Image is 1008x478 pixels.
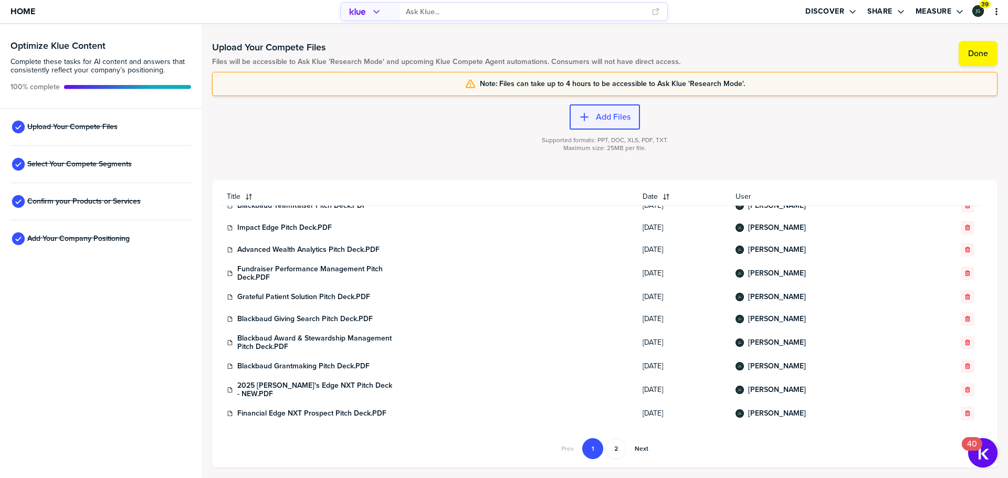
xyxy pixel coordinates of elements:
div: Jordan Glenn [736,409,744,418]
span: Upload Your Compete Files [27,123,118,131]
a: [PERSON_NAME] [748,386,806,394]
a: [PERSON_NAME] [748,338,806,347]
span: Home [10,7,35,16]
div: Jordan Glenn [736,315,744,323]
img: 8115b6274701af056c7659086f8f6cf3-sml.png [737,294,743,300]
div: Jordan Glenn [736,362,744,370]
a: Blackbaud TeamRaiser Pitch Deck.PDF [237,201,366,210]
a: 2025 [PERSON_NAME]'s Edge NXT Pitch Deck - NEW.PDF [237,381,395,398]
span: Date [643,193,658,201]
span: Files will be accessible to Ask Klue 'Research Mode' and upcoming Klue Compete Agent automations.... [212,58,680,66]
div: Jordan Glenn [736,246,744,254]
a: [PERSON_NAME] [748,269,806,278]
span: [DATE] [643,386,723,394]
a: Edit Profile [971,4,985,18]
span: Supported formats: PPT, DOC, XLS, PDF, TXT. [542,136,668,144]
a: Blackbaud Giving Search Pitch Deck.PDF [237,315,373,323]
div: Jordan Glenn [736,386,744,394]
label: Done [968,48,988,59]
label: Share [867,7,892,16]
a: [PERSON_NAME] [748,201,806,210]
a: [PERSON_NAME] [748,224,806,232]
button: Add Files [570,104,640,130]
a: Financial Edge NXT Prospect Pitch Deck.PDF [237,409,386,418]
img: 8115b6274701af056c7659086f8f6cf3-sml.png [737,316,743,322]
span: [DATE] [643,409,723,418]
img: 8115b6274701af056c7659086f8f6cf3-sml.png [737,363,743,369]
span: Confirm your Products or Services [27,197,141,206]
div: Jordan Glenn [736,224,744,232]
span: Note: Files can take up to 4 hours to be accessible to Ask Klue 'Research Mode'. [480,80,745,88]
span: [DATE] [643,362,723,370]
a: [PERSON_NAME] [748,409,806,418]
span: Complete these tasks for AI content and answers that consistently reflect your company’s position... [10,58,191,75]
div: Jordan Glenn [736,293,744,301]
span: 39 [981,1,989,8]
div: Jordan Glenn [736,201,744,210]
div: 40 [967,444,977,458]
span: Title [227,193,240,201]
a: Blackbaud Grantmaking Pitch Deck.PDF [237,362,370,370]
span: Select Your Compete Segments [27,160,132,168]
span: [DATE] [643,224,723,232]
label: Add Files [596,112,631,122]
span: [DATE] [643,201,723,210]
h1: Upload Your Compete Files [212,41,680,54]
span: Add Your Company Positioning [27,235,130,243]
button: Go to page 2 [605,438,626,459]
span: Active [10,83,60,91]
img: 8115b6274701af056c7659086f8f6cf3-sml.png [737,225,743,231]
button: Done [959,41,997,66]
img: 8115b6274701af056c7659086f8f6cf3-sml.png [973,6,983,16]
a: [PERSON_NAME] [748,315,806,323]
img: 8115b6274701af056c7659086f8f6cf3-sml.png [737,410,743,417]
span: [DATE] [643,269,723,278]
span: [DATE] [643,246,723,254]
a: [PERSON_NAME] [748,293,806,301]
a: Grateful Patient Solution Pitch Deck.PDF [237,293,370,301]
button: Go to previous page [555,438,580,459]
input: Ask Klue... [406,3,645,20]
span: [DATE] [643,338,723,347]
img: 8115b6274701af056c7659086f8f6cf3-sml.png [737,270,743,277]
a: Impact Edge Pitch Deck.PDF [237,224,332,232]
h3: Optimize Klue Content [10,41,191,50]
span: [DATE] [643,293,723,301]
img: 8115b6274701af056c7659086f8f6cf3-sml.png [737,387,743,393]
a: Fundraiser Performance Management Pitch Deck.PDF [237,265,395,282]
div: Jordan Glenn [972,5,984,17]
a: Advanced Wealth Analytics Pitch Deck.PDF [237,246,380,254]
span: [DATE] [643,315,723,323]
label: Discover [805,7,844,16]
button: Open Resource Center, 40 new notifications [968,438,997,468]
div: Jordan Glenn [736,269,744,278]
button: Date [636,188,729,205]
a: Blackbaud Award & Stewardship Management Pitch Deck.PDF [237,334,395,351]
button: Title [220,188,636,205]
label: Measure [916,7,952,16]
img: 8115b6274701af056c7659086f8f6cf3-sml.png [737,203,743,209]
img: 8115b6274701af056c7659086f8f6cf3-sml.png [737,247,743,253]
nav: Pagination Navigation [554,438,656,459]
a: [PERSON_NAME] [748,246,806,254]
button: Go to next page [628,438,655,459]
div: Jordan Glenn [736,338,744,347]
span: User [736,193,914,201]
a: [PERSON_NAME] [748,362,806,370]
span: Maximum size: 25MB per file. [563,144,646,152]
img: 8115b6274701af056c7659086f8f6cf3-sml.png [737,339,743,346]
